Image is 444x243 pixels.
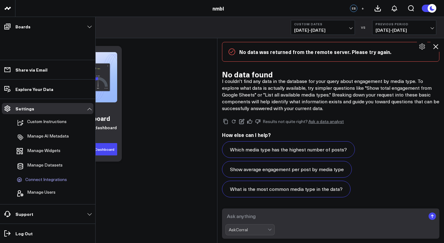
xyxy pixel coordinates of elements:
[294,22,351,26] b: Custom Dates
[350,5,357,12] div: ES
[372,20,436,35] button: Previous Period[DATE]-[DATE]
[15,87,53,92] p: Explore Your Data
[376,28,433,33] span: [DATE] - [DATE]
[15,24,31,29] p: Boards
[14,130,75,144] a: Manage AI Metadata
[25,177,67,183] span: Connect Integrations
[222,181,351,197] button: What is the most common media type in the data?
[361,6,364,10] span: +
[358,26,369,29] div: VS
[239,48,433,55] p: No data was returned from the remote server. Please try again.
[14,174,75,186] a: Connect Integrations
[291,20,355,35] button: Custom Dates[DATE]-[DATE]
[212,5,224,12] a: nmbl
[15,212,33,216] p: Support
[27,134,69,141] p: Manage AI Metadata
[14,145,75,159] a: Manage Widgets
[2,228,93,239] a: Log Out
[27,163,63,170] span: Manage Datasets
[222,161,352,178] button: Show average engagement per post by media type
[222,141,355,158] button: Which media type has the highest number of posts?
[14,159,75,173] a: Manage Datasets
[222,118,229,125] button: Copy
[222,78,439,112] p: I couldn't find any data in the database for your query about engagement by media type. To explor...
[376,22,433,26] b: Previous Period
[222,131,439,138] h2: How else can I help?
[308,119,344,124] a: Ask a data analyst
[294,28,351,33] span: [DATE] - [DATE]
[27,190,55,197] span: Manage Users
[15,67,47,72] p: Share via Email
[263,118,308,124] span: Results not quite right?
[27,148,60,155] span: Manage Widgets
[15,106,34,111] p: Settings
[229,227,268,232] div: AskCorral
[27,119,67,126] p: Custom Instructions
[222,71,439,78] h2: No data found
[14,187,55,200] button: Manage Users
[15,231,33,236] p: Log Out
[359,5,366,12] button: +
[14,116,67,130] button: Custom Instructions
[74,143,117,155] button: Generate Dashboard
